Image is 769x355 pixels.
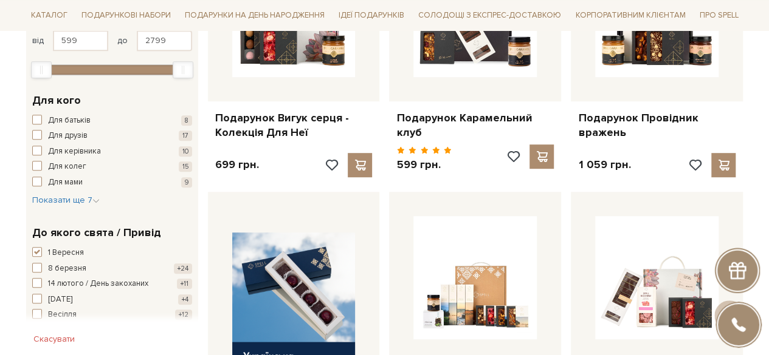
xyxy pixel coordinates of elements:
span: Для мами [48,177,83,189]
span: Для керівника [48,146,101,158]
span: Каталог [26,6,72,25]
input: Ціна [137,30,192,51]
span: 8 березня [48,263,86,275]
button: Для колег 15 [32,161,192,173]
span: Для батьків [48,115,91,127]
p: 599 грн. [396,158,452,172]
button: 8 березня +24 [32,263,192,275]
span: Подарункові набори [77,6,176,25]
span: 9 [181,177,192,188]
span: [DATE] [48,294,72,306]
button: Показати ще 7 [32,194,100,206]
a: Подарунок Карамельний клуб [396,111,554,140]
span: Ідеї подарунків [334,6,409,25]
span: 1 Вересня [48,247,84,259]
span: +24 [174,263,192,274]
span: +11 [177,279,192,289]
a: Солодощі з експрес-доставкою [413,5,566,25]
span: Для колег [48,161,86,173]
span: До якого свята / Привід [32,225,161,241]
button: [DATE] +4 [32,294,192,306]
button: Весілля +12 [32,309,192,321]
span: +4 [178,294,192,305]
div: Max [173,61,193,78]
button: Для керівника 10 [32,146,192,158]
a: Подарунок Вигук серця - Колекція Для Неї [215,111,373,140]
span: 8 [181,115,192,126]
span: 17 [179,130,192,141]
span: до [117,35,128,46]
p: 699 грн. [215,158,259,172]
a: Подарунок Провідник вражень [578,111,736,140]
span: Весілля [48,309,77,321]
span: Про Spell [694,6,743,25]
button: Скасувати [26,330,82,349]
span: Для друзів [48,130,88,142]
span: 14 лютого / День закоханих [48,278,148,290]
span: від [32,35,44,46]
span: 15 [179,161,192,172]
span: +12 [175,309,192,320]
button: Для батьків 8 [32,115,192,127]
button: Для мами 9 [32,177,192,189]
span: Показати ще 7 [32,195,100,205]
span: 10 [179,146,192,157]
button: 1 Вересня [32,247,192,259]
button: Для друзів 17 [32,130,192,142]
span: Подарунки на День народження [180,6,329,25]
div: Min [31,61,52,78]
span: Для кого [32,92,81,109]
p: 1 059 грн. [578,158,630,172]
button: 14 лютого / День закоханих +11 [32,278,192,290]
input: Ціна [53,30,108,51]
a: Корпоративним клієнтам [570,5,690,25]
